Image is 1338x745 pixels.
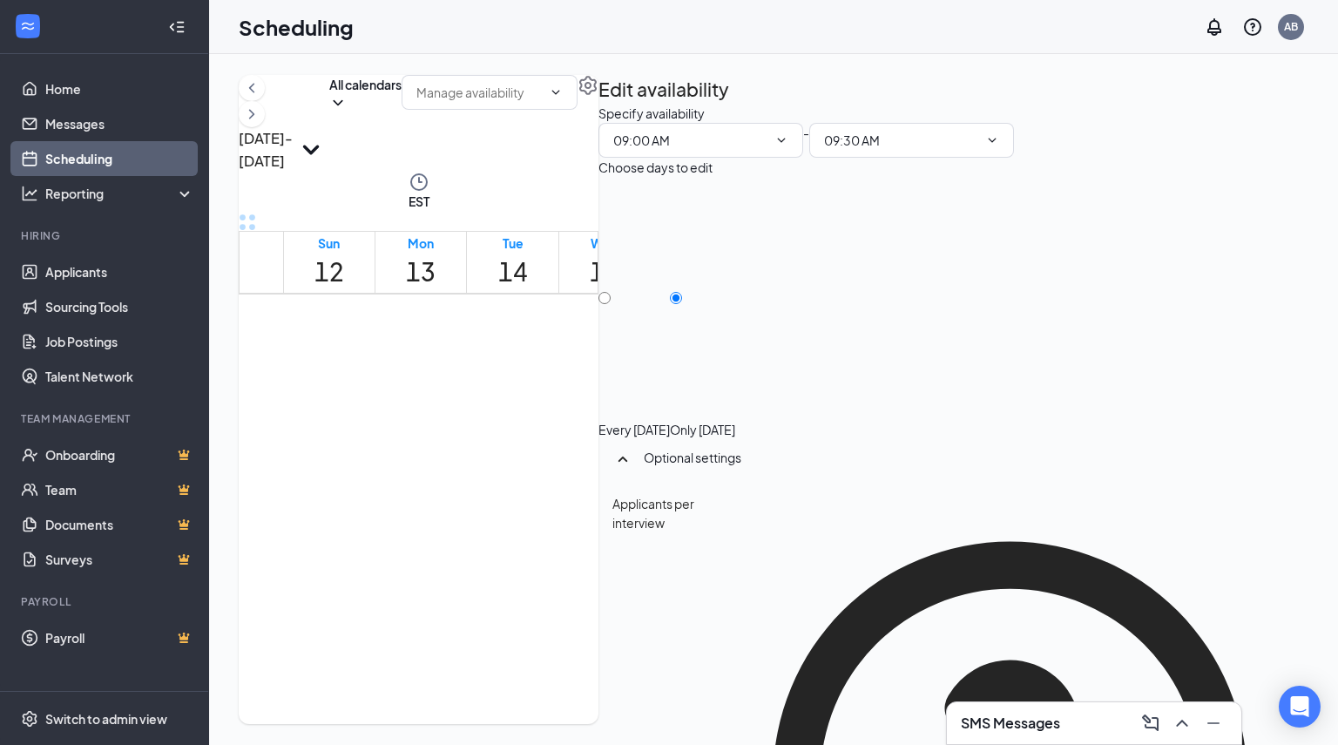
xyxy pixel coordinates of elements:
[329,94,347,112] svg: ChevronDown
[1199,709,1227,737] button: Minimize
[45,542,194,577] a: SurveysCrown
[239,101,265,127] button: ChevronRight
[498,253,528,291] h1: 14
[1168,709,1196,737] button: ChevronUp
[21,710,38,728] svg: Settings
[1203,713,1224,734] svg: Minimize
[19,17,37,35] svg: WorkstreamLogo
[598,75,729,104] h2: Edit availability
[598,123,1308,158] div: -
[239,127,293,172] h3: [DATE] - [DATE]
[586,232,623,293] a: October 15, 2025
[1172,713,1193,734] svg: ChevronUp
[406,234,436,253] div: Mon
[1137,709,1165,737] button: ComposeMessage
[590,253,619,291] h1: 15
[1284,19,1298,34] div: AB
[45,71,194,106] a: Home
[598,158,1308,177] div: Choose days to edit
[243,78,260,98] svg: ChevronLeft
[406,253,436,291] h1: 13
[45,289,194,324] a: Sourcing Tools
[495,232,531,293] a: October 14, 2025
[985,133,999,147] svg: ChevronDown
[598,421,670,438] div: Every [DATE]
[45,254,194,289] a: Applicants
[644,449,1294,466] div: Optional settings
[402,232,439,293] a: October 13, 2025
[21,411,191,426] div: Team Management
[168,18,186,36] svg: Collapse
[45,437,194,472] a: OnboardingCrown
[239,12,354,42] h1: Scheduling
[21,228,191,243] div: Hiring
[409,172,429,193] svg: Clock
[409,193,429,210] span: EST
[1242,17,1263,37] svg: QuestionInfo
[598,104,1308,123] div: Specify availability
[670,421,735,438] div: Only [DATE]
[598,438,1308,484] div: Optional settings
[549,85,563,99] svg: ChevronDown
[243,104,260,125] svg: ChevronRight
[1279,686,1321,728] div: Open Intercom Messenger
[45,710,167,728] div: Switch to admin view
[45,324,194,359] a: Job Postings
[45,141,194,176] a: Scheduling
[45,472,194,507] a: TeamCrown
[311,232,348,293] a: October 12, 2025
[45,507,194,542] a: DocumentsCrown
[578,75,598,96] svg: Settings
[1140,713,1161,734] svg: ComposeMessage
[329,75,402,112] button: All calendarsChevronDown
[314,234,344,253] div: Sun
[1204,17,1225,37] svg: Notifications
[45,359,194,394] a: Talent Network
[21,185,38,202] svg: Analysis
[590,234,619,253] div: Wed
[239,75,265,101] button: ChevronLeft
[45,620,194,655] a: PayrollCrown
[21,594,191,609] div: Payroll
[416,83,542,102] input: Manage availability
[293,132,329,168] svg: SmallChevronDown
[45,185,195,202] div: Reporting
[45,106,194,141] a: Messages
[774,133,788,147] svg: ChevronDown
[612,449,633,470] svg: SmallChevronUp
[961,714,1060,733] h3: SMS Messages
[578,75,598,172] a: Settings
[498,234,528,253] div: Tue
[314,253,344,291] h1: 12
